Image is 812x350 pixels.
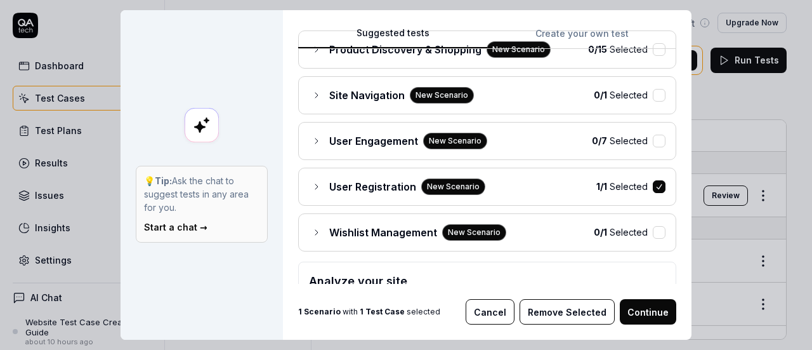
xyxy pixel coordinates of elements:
span: Selected [594,225,648,239]
span: with selected [298,306,440,318]
b: 1 / 1 [596,181,607,192]
a: Start a chat → [144,222,207,232]
b: 0 / 7 [592,135,607,146]
h3: Analyze your site [309,273,665,290]
span: Selected [592,134,648,147]
span: Selected [588,43,648,56]
div: New Scenario [442,224,506,241]
span: Wishlist Management [329,225,437,240]
b: 0 / 15 [588,44,607,55]
div: New Scenario [487,41,551,58]
button: Cancel [466,299,514,325]
b: 0 / 1 [594,227,607,238]
span: Product Discovery & Shopping [329,42,481,57]
button: Create your own test [487,26,676,49]
span: Selected [596,180,648,193]
p: 💡 Ask the chat to suggest tests in any area for you. [144,174,259,214]
span: User Engagement [329,133,418,149]
span: Site Navigation [329,88,405,103]
button: Remove Selected [520,299,615,325]
div: New Scenario [421,178,485,195]
div: New Scenario [423,133,487,149]
b: 1 Test Case [360,307,405,316]
strong: Tip: [155,175,172,186]
div: New Scenario [410,87,474,104]
button: Continue [620,299,676,325]
b: 0 / 1 [594,90,607,100]
span: User Registration [329,179,416,194]
span: Selected [594,88,648,102]
b: 1 Scenario [298,307,341,316]
button: Suggested tests [298,26,487,49]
